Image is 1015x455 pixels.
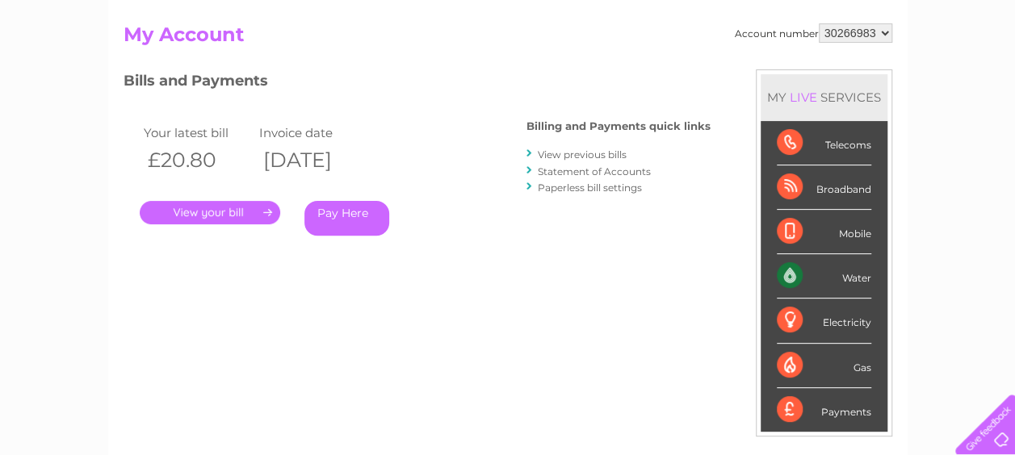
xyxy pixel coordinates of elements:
[874,69,898,81] a: Blog
[777,298,871,343] div: Electricity
[908,69,947,81] a: Contact
[771,69,807,81] a: Energy
[962,69,1000,81] a: Log out
[816,69,865,81] a: Telecoms
[140,122,256,144] td: Your latest bill
[777,165,871,210] div: Broadband
[777,254,871,298] div: Water
[127,9,890,78] div: Clear Business is a trading name of Verastar Limited (registered in [GEOGRAPHIC_DATA] No. 3667643...
[761,74,887,120] div: MY SERVICES
[304,201,389,236] a: Pay Here
[140,144,256,177] th: £20.80
[711,8,822,28] a: 0333 014 3131
[255,144,371,177] th: [DATE]
[735,23,892,43] div: Account number
[36,42,118,91] img: logo.png
[731,69,761,81] a: Water
[255,122,371,144] td: Invoice date
[777,210,871,254] div: Mobile
[538,182,642,194] a: Paperless bill settings
[140,201,280,224] a: .
[786,90,820,105] div: LIVE
[777,344,871,388] div: Gas
[538,165,651,177] a: Statement of Accounts
[124,23,892,54] h2: My Account
[777,388,871,432] div: Payments
[124,69,711,98] h3: Bills and Payments
[538,148,627,161] a: View previous bills
[777,121,871,165] div: Telecoms
[526,120,711,132] h4: Billing and Payments quick links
